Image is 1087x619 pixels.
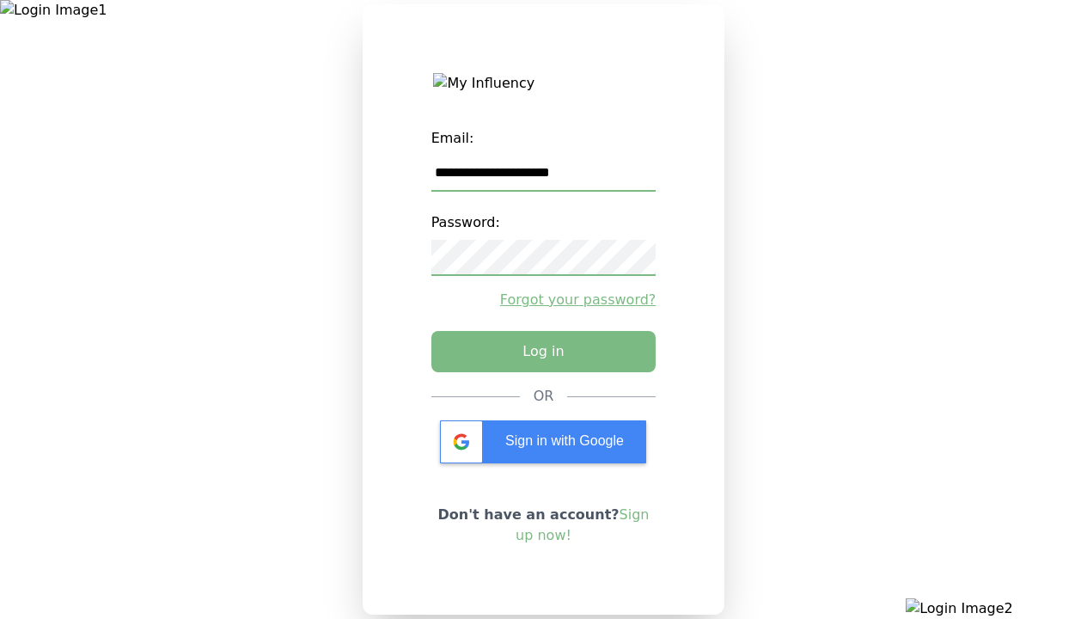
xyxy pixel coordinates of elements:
img: Login Image2 [906,598,1087,619]
label: Password: [431,205,656,240]
img: My Influency [433,73,653,94]
div: OR [534,386,554,407]
p: Don't have an account? [431,505,656,546]
span: Sign in with Google [505,433,624,448]
button: Log in [431,331,656,372]
div: Sign in with Google [440,420,646,463]
a: Forgot your password? [431,290,656,310]
label: Email: [431,121,656,156]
